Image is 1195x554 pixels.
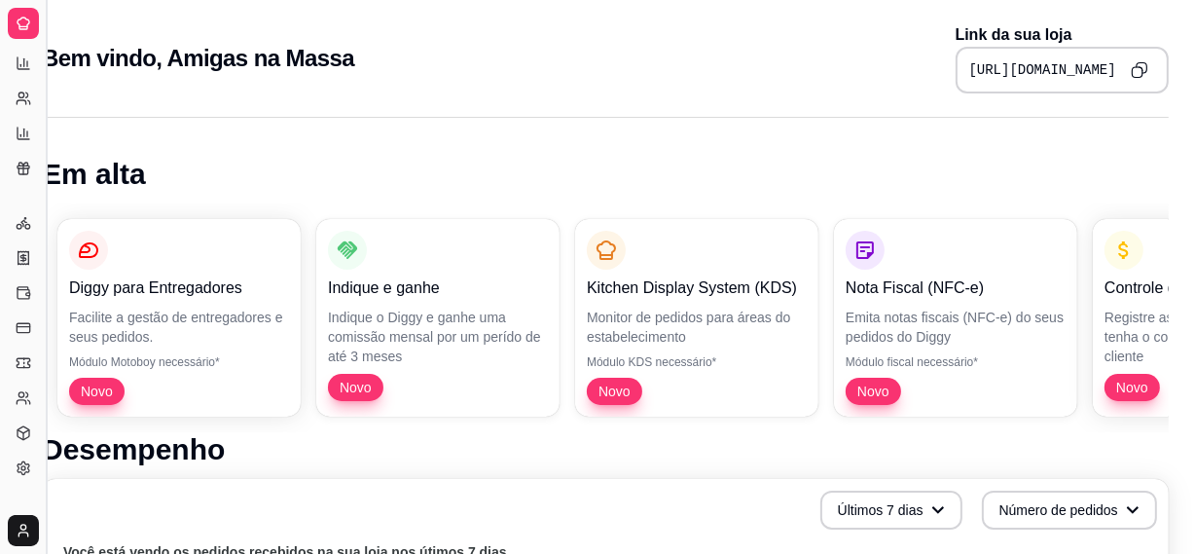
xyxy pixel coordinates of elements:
[587,308,807,347] p: Monitor de pedidos para áreas do estabelecimento
[42,43,354,74] h2: Bem vindo, Amigas na Massa
[1124,55,1155,86] button: Copy to clipboard
[69,277,289,300] p: Diggy para Entregadores
[316,219,560,417] button: Indique e ganheIndique o Diggy e ganhe uma comissão mensal por um perído de até 3 mesesNovo
[57,219,301,417] button: Diggy para EntregadoresFacilite a gestão de entregadores e seus pedidos.Módulo Motoboy necessário...
[982,491,1157,530] button: Número de pedidos
[42,432,1169,467] h1: Desempenho
[820,491,962,530] button: Últimos 7 dias
[328,308,548,366] p: Indique o Diggy e ganhe uma comissão mensal por um perído de até 3 meses
[73,382,121,401] span: Novo
[834,219,1077,417] button: Nota Fiscal (NFC-e)Emita notas fiscais (NFC-e) do seus pedidos do DiggyMódulo fiscal necessário*Novo
[846,354,1066,370] p: Módulo fiscal necessário*
[69,354,289,370] p: Módulo Motoboy necessário*
[332,378,380,397] span: Novo
[850,382,897,401] span: Novo
[956,23,1169,47] p: Link da sua loja
[328,277,548,300] p: Indique e ganhe
[587,277,807,300] p: Kitchen Display System (KDS)
[969,60,1116,80] pre: [URL][DOMAIN_NAME]
[587,354,807,370] p: Módulo KDS necessário*
[69,308,289,347] p: Facilite a gestão de entregadores e seus pedidos.
[846,308,1066,347] p: Emita notas fiscais (NFC-e) do seus pedidos do Diggy
[591,382,638,401] span: Novo
[1108,378,1156,397] span: Novo
[846,277,1066,300] p: Nota Fiscal (NFC-e)
[42,157,1169,192] h1: Em alta
[575,219,818,417] button: Kitchen Display System (KDS)Monitor de pedidos para áreas do estabelecimentoMódulo KDS necessário...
